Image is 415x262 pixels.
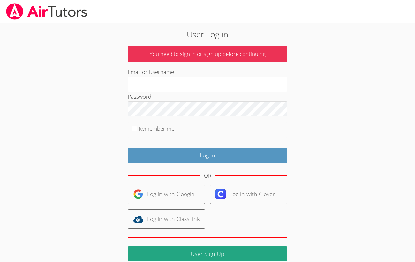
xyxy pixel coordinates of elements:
[95,28,320,40] h2: User Log in
[210,185,287,204] a: Log in with Clever
[215,189,226,199] img: clever-logo-6eab21bc6e7a338710f1a6ff85c0baf02591cd810cc4098c63d3a4b26e2feb20.svg
[128,68,174,75] label: Email or Username
[128,93,151,100] label: Password
[139,125,174,132] label: Remember me
[133,189,143,199] img: google-logo-50288ca7cdecda66e5e0955fdab243c47b7ad437acaf1139b6f446037453330a.svg
[204,171,211,180] div: OR
[5,3,88,20] img: airtutors_banner-c4298cdbf04f3fff15de1276eac7730deb9818008684d7c2e4769d2f7ddbe033.png
[128,246,287,261] a: User Sign Up
[128,185,205,204] a: Log in with Google
[128,46,287,63] p: You need to sign in or sign up before continuing
[128,148,287,163] input: Log in
[128,209,205,229] a: Log in with ClassLink
[133,214,143,224] img: classlink-logo-d6bb404cc1216ec64c9a2012d9dc4662098be43eaf13dc465df04b49fa7ab582.svg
